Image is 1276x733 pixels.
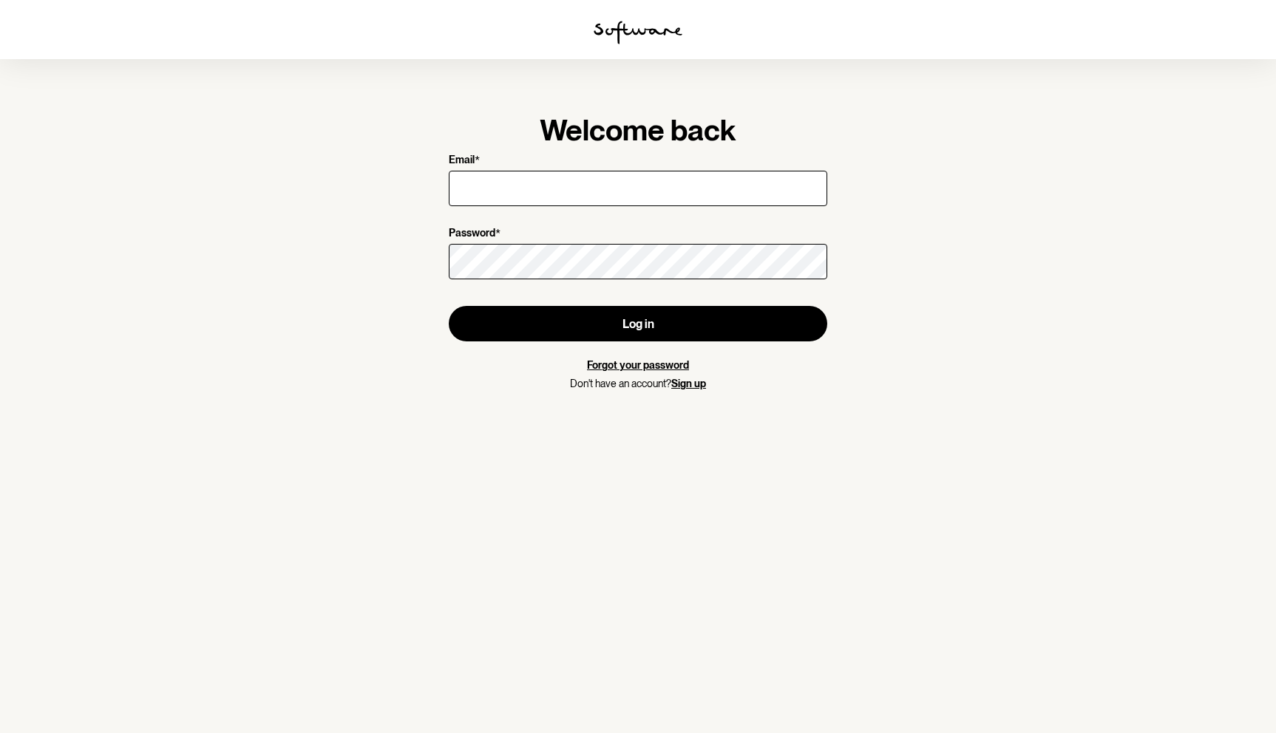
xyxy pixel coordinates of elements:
[587,359,689,371] a: Forgot your password
[449,227,495,241] p: Password
[449,306,827,341] button: Log in
[594,21,682,44] img: software logo
[671,378,706,389] a: Sign up
[449,154,475,168] p: Email
[449,378,827,390] p: Don't have an account?
[449,112,827,148] h1: Welcome back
